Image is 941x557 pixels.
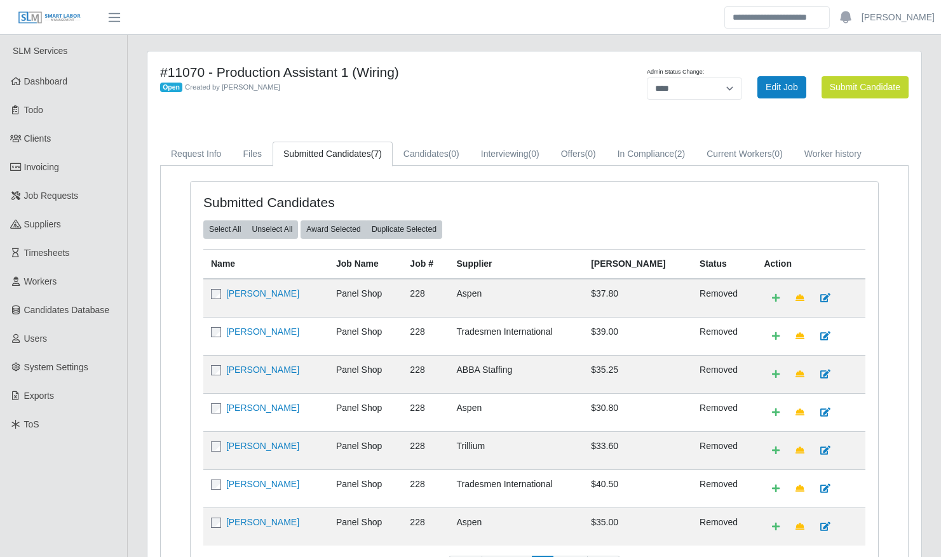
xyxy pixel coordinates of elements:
td: removed [692,393,756,431]
td: removed [692,431,756,469]
span: (0) [772,149,783,159]
button: Unselect All [246,220,298,238]
button: Award Selected [301,220,367,238]
td: 228 [402,431,449,469]
span: SLM Services [13,46,67,56]
td: Aspen [449,279,584,318]
a: Request Info [160,142,232,166]
span: Exports [24,391,54,401]
td: $33.60 [583,431,692,469]
td: $30.80 [583,393,692,431]
a: [PERSON_NAME] [226,517,299,527]
td: Panel Shop [328,393,402,431]
a: Edit Job [757,76,806,98]
input: Search [724,6,830,29]
a: [PERSON_NAME] [226,479,299,489]
a: Make Team Lead [787,440,813,462]
span: Dashboard [24,76,68,86]
button: Submit Candidate [822,76,909,98]
a: Make Team Lead [787,516,813,538]
a: Worker history [794,142,872,166]
span: System Settings [24,362,88,372]
a: Add Default Cost Code [764,287,788,309]
th: Action [756,249,865,279]
td: Panel Shop [328,279,402,318]
th: Job Name [328,249,402,279]
td: $37.80 [583,279,692,318]
a: Current Workers [696,142,794,166]
td: Panel Shop [328,469,402,507]
a: [PERSON_NAME] [226,403,299,413]
span: Timesheets [24,248,70,258]
a: Submitted Candidates [273,142,393,166]
td: removed [692,279,756,318]
td: removed [692,507,756,546]
td: removed [692,469,756,507]
td: Trillium [449,431,584,469]
a: [PERSON_NAME] [226,441,299,451]
th: Job # [402,249,449,279]
a: Make Team Lead [787,287,813,309]
a: Add Default Cost Code [764,401,788,424]
a: Add Default Cost Code [764,440,788,462]
td: ABBA Staffing [449,355,584,393]
a: Make Team Lead [787,363,813,386]
td: Panel Shop [328,317,402,355]
button: Duplicate Selected [366,220,442,238]
h4: #11070 - Production Assistant 1 (Wiring) [160,64,589,80]
span: Users [24,333,48,344]
td: 228 [402,279,449,318]
a: Candidates [393,142,470,166]
span: (0) [529,149,539,159]
td: Tradesmen International [449,469,584,507]
span: (0) [585,149,596,159]
a: Make Team Lead [787,325,813,347]
th: Status [692,249,756,279]
td: removed [692,355,756,393]
h4: Submitted Candidates [203,194,468,210]
td: 228 [402,317,449,355]
a: [PERSON_NAME] [226,288,299,299]
td: 228 [402,393,449,431]
a: In Compliance [607,142,696,166]
td: $40.50 [583,469,692,507]
span: Created by [PERSON_NAME] [185,83,280,91]
span: Clients [24,133,51,144]
th: [PERSON_NAME] [583,249,692,279]
td: $35.00 [583,507,692,546]
a: Interviewing [470,142,550,166]
button: Select All [203,220,247,238]
td: 228 [402,469,449,507]
label: Admin Status Change: [647,68,704,77]
a: [PERSON_NAME] [862,11,935,24]
td: removed [692,317,756,355]
a: Add Default Cost Code [764,325,788,347]
a: Add Default Cost Code [764,363,788,386]
td: Aspen [449,393,584,431]
th: Name [203,249,328,279]
a: Add Default Cost Code [764,478,788,500]
div: bulk actions [301,220,442,238]
a: Make Team Lead [787,478,813,500]
td: $35.25 [583,355,692,393]
span: (7) [371,149,382,159]
a: Make Team Lead [787,401,813,424]
td: 228 [402,507,449,546]
td: Panel Shop [328,431,402,469]
span: Workers [24,276,57,286]
td: Panel Shop [328,507,402,546]
span: Suppliers [24,219,61,229]
a: Add Default Cost Code [764,516,788,538]
span: ToS [24,419,39,429]
td: $39.00 [583,317,692,355]
td: Aspen [449,507,584,546]
span: Open [160,83,182,93]
span: Todo [24,105,43,115]
th: Supplier [449,249,584,279]
td: 228 [402,355,449,393]
a: [PERSON_NAME] [226,365,299,375]
span: (0) [449,149,459,159]
td: Panel Shop [328,355,402,393]
a: Offers [550,142,607,166]
span: Job Requests [24,191,79,201]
